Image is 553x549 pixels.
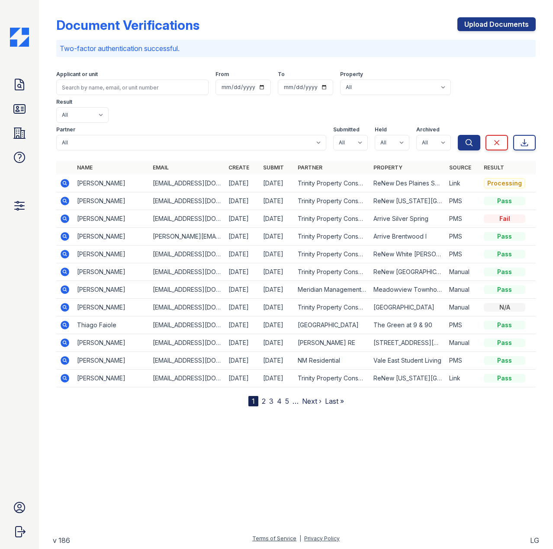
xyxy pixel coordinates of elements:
td: [EMAIL_ADDRESS][DOMAIN_NAME] [149,316,225,334]
td: PMS [446,316,480,334]
td: [DATE] [225,175,260,192]
div: Pass [484,285,525,294]
td: Arrive Silver Spring [370,210,446,228]
td: [PERSON_NAME][EMAIL_ADDRESS][DOMAIN_NAME] [149,228,225,246]
a: Terms of Service [252,535,296,542]
p: Two-factor authentication successful. [60,43,532,54]
td: Trinity Property Consultants [294,299,370,316]
td: [DATE] [225,281,260,299]
td: [EMAIL_ADDRESS][DOMAIN_NAME] [149,334,225,352]
td: [DATE] [260,228,294,246]
td: Link [446,175,480,192]
td: [DATE] [260,316,294,334]
td: [PERSON_NAME] [74,299,149,316]
td: [EMAIL_ADDRESS][DOMAIN_NAME] [149,192,225,210]
td: [DATE] [260,192,294,210]
td: Link [446,370,480,387]
div: Pass [484,321,525,329]
td: Manual [446,281,480,299]
td: [DATE] [225,263,260,281]
td: [PERSON_NAME] [74,210,149,228]
td: [STREET_ADDRESS][PERSON_NAME] [370,334,446,352]
td: [DATE] [260,210,294,228]
td: [EMAIL_ADDRESS][DOMAIN_NAME] [149,263,225,281]
label: Held [375,126,387,133]
a: 2 [262,397,266,405]
td: ReNew [GEOGRAPHIC_DATA] [370,263,446,281]
div: 1 [248,396,258,406]
div: Pass [484,268,525,276]
td: Meridian Management Group [294,281,370,299]
td: Trinity Property Consultants [294,370,370,387]
td: Trinity Property Consultants [294,192,370,210]
div: Pass [484,250,525,259]
td: [EMAIL_ADDRESS][DOMAIN_NAME] [149,175,225,192]
td: [EMAIL_ADDRESS][DOMAIN_NAME] [149,210,225,228]
label: Archived [416,126,440,133]
td: Trinity Property Consultants [294,210,370,228]
td: [EMAIL_ADDRESS][DOMAIN_NAME] [149,299,225,316]
div: Pass [484,374,525,383]
label: To [278,71,285,78]
td: Trinity Property Consultants [294,228,370,246]
td: ReNew [US_STATE][GEOGRAPHIC_DATA] [370,370,446,387]
td: Meadowview Townhomes [370,281,446,299]
td: [DATE] [225,246,260,263]
div: Pass [484,356,525,365]
td: ReNew [US_STATE][GEOGRAPHIC_DATA] [370,192,446,210]
td: [DATE] [260,370,294,387]
label: Applicant or unit [56,71,98,78]
td: Thiago Faiole [74,316,149,334]
a: Last » [325,397,344,405]
a: 3 [269,397,273,405]
td: [EMAIL_ADDRESS][DOMAIN_NAME] [149,370,225,387]
td: [DATE] [225,352,260,370]
td: Manual [446,334,480,352]
td: [PERSON_NAME] RE [294,334,370,352]
td: The Green at 9 & 90 [370,316,446,334]
td: [PERSON_NAME] [74,352,149,370]
label: Partner [56,126,75,133]
td: PMS [446,228,480,246]
td: Trinity Property Consultants [294,246,370,263]
a: Property [373,164,402,171]
td: PMS [446,352,480,370]
a: 4 [277,397,282,405]
td: [DATE] [225,228,260,246]
a: 5 [285,397,289,405]
a: Next › [302,397,322,405]
td: PMS [446,210,480,228]
div: | [299,535,301,542]
td: [DATE] [260,175,294,192]
div: Pass [484,232,525,241]
label: Result [56,99,72,105]
td: [PERSON_NAME] [74,263,149,281]
a: v 186 [53,535,70,546]
td: [EMAIL_ADDRESS][DOMAIN_NAME] [149,281,225,299]
label: From [215,71,229,78]
td: [DATE] [260,352,294,370]
div: Pass [484,197,525,205]
td: [DATE] [225,316,260,334]
td: Trinity Property Consultants [294,263,370,281]
div: Document Verifications [56,17,199,33]
div: Fail [484,214,525,223]
img: CE_Icon_Blue-c292c112584629df590d857e76928e9f676e5b41ef8f769ba2f05ee15b207248.png [10,28,29,47]
div: LG [530,535,539,546]
td: [PERSON_NAME] [74,246,149,263]
label: Submitted [333,126,360,133]
td: [DATE] [225,334,260,352]
div: Processing [484,178,525,188]
span: … [293,396,299,406]
a: Name [77,164,93,171]
a: Privacy Policy [304,535,340,542]
td: [DATE] [260,299,294,316]
td: Trinity Property Consultants [294,175,370,192]
td: [DATE] [260,263,294,281]
td: [PERSON_NAME] [74,334,149,352]
a: Submit [263,164,284,171]
td: [PERSON_NAME] [74,228,149,246]
td: Arrive Brentwood I [370,228,446,246]
div: N/A [484,303,525,312]
td: [PERSON_NAME] [74,281,149,299]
